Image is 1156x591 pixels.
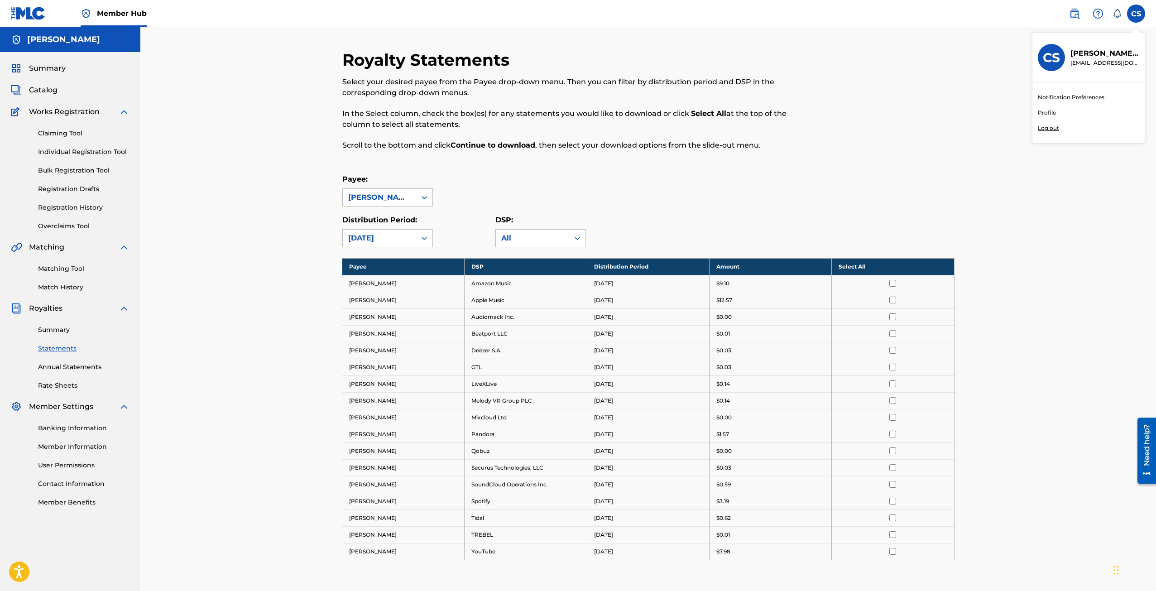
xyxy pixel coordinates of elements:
[38,221,130,231] a: Overclaims Tool
[465,459,587,476] td: Securus Technologies, LLC
[716,279,729,288] p: $9.10
[342,426,465,442] td: [PERSON_NAME]
[587,476,709,493] td: [DATE]
[832,258,954,275] th: Select All
[342,476,465,493] td: [PERSON_NAME]
[11,303,22,314] img: Royalties
[465,325,587,342] td: Beatport LLC
[465,426,587,442] td: Pandora
[465,258,587,275] th: DSP
[716,346,731,355] p: $0.03
[342,509,465,526] td: [PERSON_NAME]
[465,509,587,526] td: Tidal
[465,292,587,308] td: Apple Music
[342,50,514,70] h2: Royalty Statements
[11,85,58,96] a: CatalogCatalog
[587,442,709,459] td: [DATE]
[716,430,729,438] p: $1.57
[342,392,465,409] td: [PERSON_NAME]
[342,175,368,183] label: Payee:
[11,7,46,20] img: MLC Logo
[342,325,465,342] td: [PERSON_NAME]
[716,313,732,321] p: $0.00
[38,498,130,507] a: Member Benefits
[348,233,411,244] div: [DATE]
[465,275,587,292] td: Amazon Music
[342,216,417,224] label: Distribution Period:
[465,543,587,560] td: YouTube
[587,292,709,308] td: [DATE]
[27,34,100,45] h5: CURTIS STEWART
[1089,5,1107,23] div: Help
[587,459,709,476] td: [DATE]
[495,216,513,224] label: DSP:
[11,85,22,96] img: Catalog
[1113,557,1119,584] div: Drag
[587,359,709,375] td: [DATE]
[29,303,62,314] span: Royalties
[716,497,729,505] p: $3.19
[465,308,587,325] td: Audiomack Inc.
[11,34,22,45] img: Accounts
[465,375,587,392] td: LiveXLive
[119,401,130,412] img: expand
[342,526,465,543] td: [PERSON_NAME]
[716,480,731,489] p: $0.59
[465,442,587,459] td: Qobuz
[342,543,465,560] td: [PERSON_NAME]
[342,342,465,359] td: [PERSON_NAME]
[1070,48,1139,59] p: Curtis Stewart
[465,493,587,509] td: Spotify
[587,493,709,509] td: [DATE]
[1038,93,1104,101] a: Notification Preferences
[342,459,465,476] td: [PERSON_NAME]
[1069,8,1080,19] img: search
[342,140,814,151] p: Scroll to the bottom and click , then select your download options from the slide-out menu.
[342,275,465,292] td: [PERSON_NAME]
[716,531,730,539] p: $0.01
[587,325,709,342] td: [DATE]
[1065,5,1084,23] a: Public Search
[587,342,709,359] td: [DATE]
[465,359,587,375] td: GTL
[587,509,709,526] td: [DATE]
[709,258,831,275] th: Amount
[465,476,587,493] td: SoundCloud Operations Inc.
[119,242,130,253] img: expand
[342,409,465,426] td: [PERSON_NAME]
[465,526,587,543] td: TREBEL
[11,63,66,74] a: SummarySummary
[1038,124,1059,132] p: Log out
[1113,9,1122,18] div: Notifications
[38,442,130,452] a: Member Information
[587,409,709,426] td: [DATE]
[342,108,814,130] p: In the Select column, check the box(es) for any statements you would like to download or click at...
[587,526,709,543] td: [DATE]
[342,442,465,459] td: [PERSON_NAME]
[1131,414,1156,487] iframe: Resource Center
[587,392,709,409] td: [DATE]
[38,203,130,212] a: Registration History
[716,548,730,556] p: $7.98
[38,362,130,372] a: Annual Statements
[1038,109,1056,117] a: Profile
[29,242,64,253] span: Matching
[342,77,814,98] p: Select your desired payee from the Payee drop-down menu. Then you can filter by distribution peri...
[1127,5,1145,23] div: User Menu
[29,63,66,74] span: Summary
[1111,548,1156,591] div: Chat Widget
[348,192,411,203] div: [PERSON_NAME]
[342,493,465,509] td: [PERSON_NAME]
[11,401,22,412] img: Member Settings
[342,375,465,392] td: [PERSON_NAME]
[1070,59,1139,67] p: itskiddkidd@gmail.com
[38,423,130,433] a: Banking Information
[451,141,535,149] strong: Continue to download
[716,330,730,338] p: $0.01
[587,308,709,325] td: [DATE]
[587,258,709,275] th: Distribution Period
[38,264,130,274] a: Matching Tool
[342,258,465,275] th: Payee
[465,409,587,426] td: Mixcloud Ltd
